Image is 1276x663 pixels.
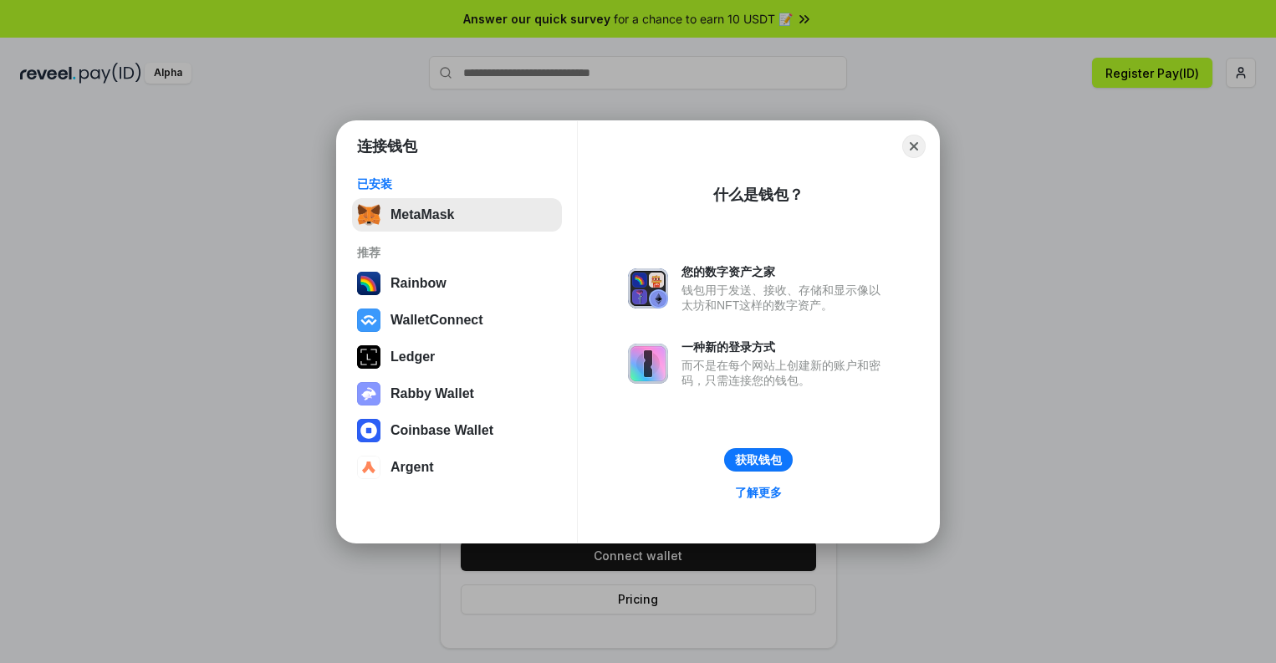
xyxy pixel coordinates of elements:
div: 获取钱包 [735,452,782,467]
div: 推荐 [357,245,557,260]
img: svg+xml,%3Csvg%20width%3D%2228%22%20height%3D%2228%22%20viewBox%3D%220%200%2028%2028%22%20fill%3D... [357,309,380,332]
div: 钱包用于发送、接收、存储和显示像以太坊和NFT这样的数字资产。 [681,283,889,313]
div: 而不是在每个网站上创建新的账户和密码，只需连接您的钱包。 [681,358,889,388]
button: MetaMask [352,198,562,232]
div: 一种新的登录方式 [681,339,889,354]
div: 了解更多 [735,485,782,500]
div: MetaMask [390,207,454,222]
button: Ledger [352,340,562,374]
img: svg+xml,%3Csvg%20xmlns%3D%22http%3A%2F%2Fwww.w3.org%2F2000%2Fsvg%22%20width%3D%2228%22%20height%3... [357,345,380,369]
h1: 连接钱包 [357,136,417,156]
button: 获取钱包 [724,448,793,472]
img: svg+xml,%3Csvg%20fill%3D%22none%22%20height%3D%2233%22%20viewBox%3D%220%200%2035%2033%22%20width%... [357,203,380,227]
div: Argent [390,460,434,475]
div: 您的数字资产之家 [681,264,889,279]
button: WalletConnect [352,303,562,337]
img: svg+xml,%3Csvg%20width%3D%2228%22%20height%3D%2228%22%20viewBox%3D%220%200%2028%2028%22%20fill%3D... [357,419,380,442]
button: Coinbase Wallet [352,414,562,447]
div: Ledger [390,349,435,365]
img: svg+xml,%3Csvg%20width%3D%22120%22%20height%3D%22120%22%20viewBox%3D%220%200%20120%20120%22%20fil... [357,272,380,295]
button: Close [902,135,926,158]
button: Argent [352,451,562,484]
img: svg+xml,%3Csvg%20xmlns%3D%22http%3A%2F%2Fwww.w3.org%2F2000%2Fsvg%22%20fill%3D%22none%22%20viewBox... [357,382,380,405]
img: svg+xml,%3Csvg%20xmlns%3D%22http%3A%2F%2Fwww.w3.org%2F2000%2Fsvg%22%20fill%3D%22none%22%20viewBox... [628,268,668,309]
div: Coinbase Wallet [390,423,493,438]
img: svg+xml,%3Csvg%20width%3D%2228%22%20height%3D%2228%22%20viewBox%3D%220%200%2028%2028%22%20fill%3D... [357,456,380,479]
div: Rabby Wallet [390,386,474,401]
a: 了解更多 [725,482,792,503]
div: Rainbow [390,276,447,291]
img: svg+xml,%3Csvg%20xmlns%3D%22http%3A%2F%2Fwww.w3.org%2F2000%2Fsvg%22%20fill%3D%22none%22%20viewBox... [628,344,668,384]
button: Rainbow [352,267,562,300]
div: WalletConnect [390,313,483,328]
div: 什么是钱包？ [713,185,804,205]
button: Rabby Wallet [352,377,562,411]
div: 已安装 [357,176,557,191]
